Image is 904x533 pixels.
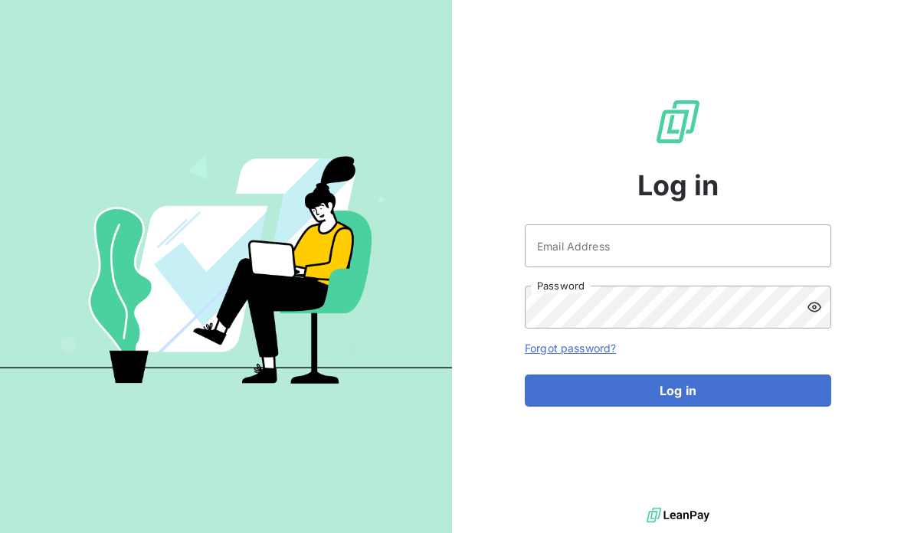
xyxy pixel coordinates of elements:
a: Forgot password? [525,342,616,355]
img: logo [647,504,709,527]
img: LeanPay Logo [653,97,703,146]
span: Log in [637,165,719,206]
button: Log in [525,374,831,407]
input: placeholder [525,224,831,267]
